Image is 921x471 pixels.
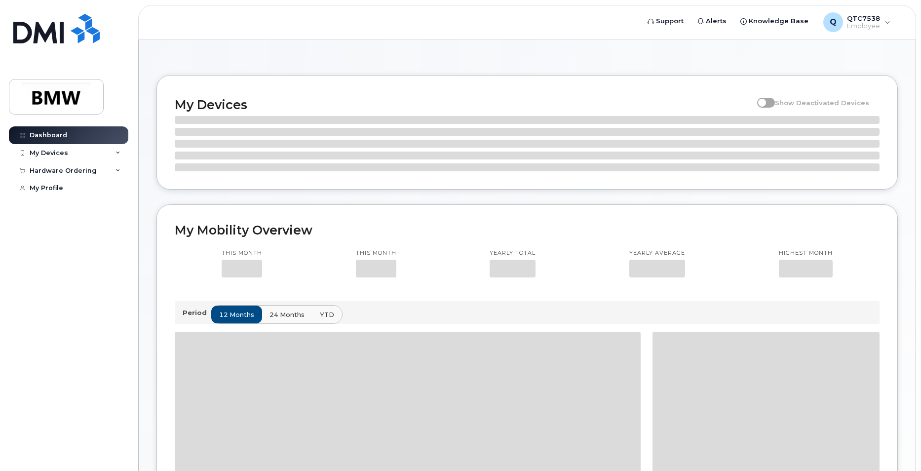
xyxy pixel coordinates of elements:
[490,249,536,257] p: Yearly total
[175,223,880,237] h2: My Mobility Overview
[183,308,211,317] p: Period
[269,310,305,319] span: 24 months
[757,93,765,101] input: Show Deactivated Devices
[779,249,833,257] p: Highest month
[222,249,262,257] p: This month
[320,310,334,319] span: YTD
[175,97,752,112] h2: My Devices
[775,99,869,107] span: Show Deactivated Devices
[629,249,685,257] p: Yearly average
[356,249,396,257] p: This month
